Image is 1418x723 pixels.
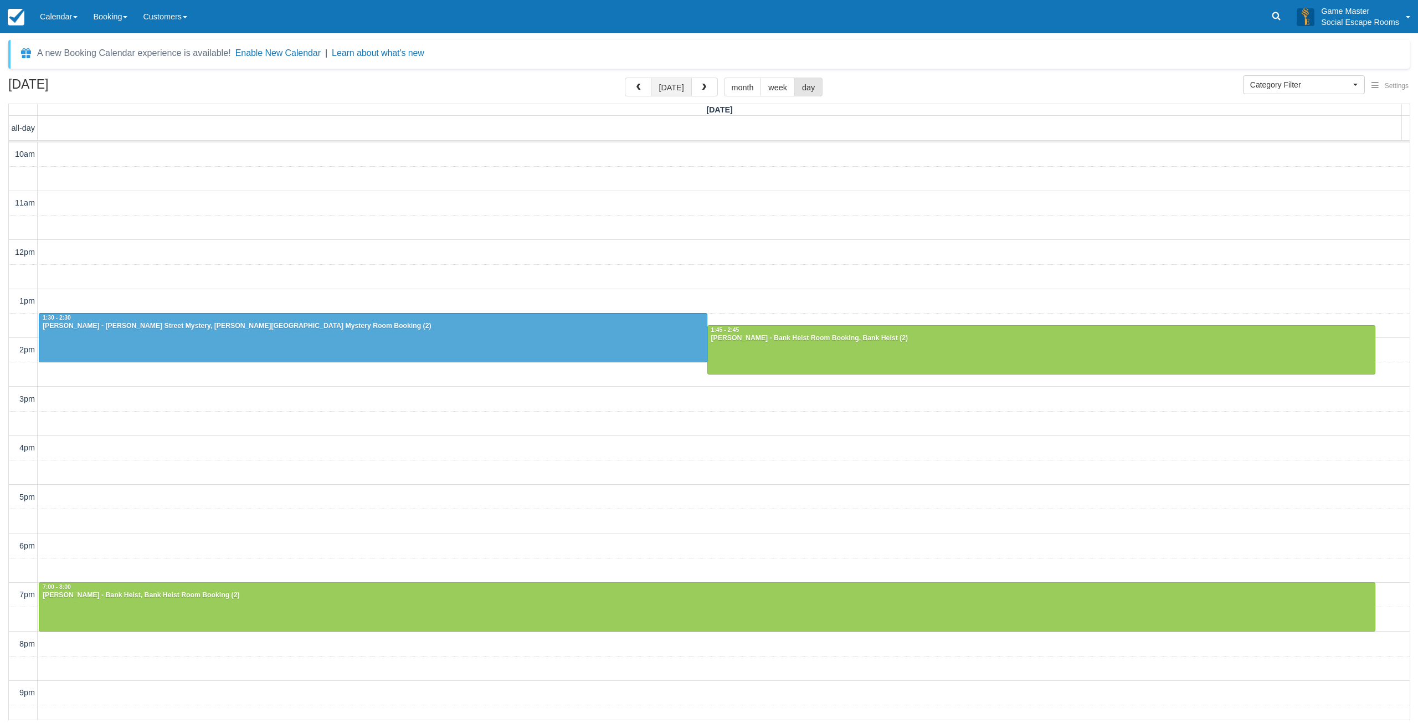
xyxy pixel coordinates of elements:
button: [DATE] [651,78,691,96]
span: | [325,48,327,58]
button: Category Filter [1243,75,1365,94]
div: A new Booking Calendar experience is available! [37,47,231,60]
span: 4pm [19,443,35,452]
a: 1:30 - 2:30[PERSON_NAME] - [PERSON_NAME] Street Mystery, [PERSON_NAME][GEOGRAPHIC_DATA] Mystery R... [39,313,707,362]
span: 8pm [19,639,35,648]
img: A3 [1297,8,1314,25]
span: 5pm [19,493,35,501]
div: [PERSON_NAME] - Bank Heist Room Booking, Bank Heist (2) [711,334,1373,343]
button: day [794,78,823,96]
span: 2pm [19,345,35,354]
span: 7pm [19,590,35,599]
div: [PERSON_NAME] - [PERSON_NAME] Street Mystery, [PERSON_NAME][GEOGRAPHIC_DATA] Mystery Room Booking... [42,322,704,331]
span: 1:45 - 2:45 [711,327,739,333]
span: 11am [15,198,35,207]
span: 6pm [19,541,35,550]
button: Enable New Calendar [235,48,321,59]
span: all-day [12,124,35,132]
span: 9pm [19,688,35,697]
span: 1pm [19,296,35,305]
span: 7:00 - 8:00 [43,584,71,590]
a: Learn about what's new [332,48,424,58]
span: Category Filter [1250,79,1350,90]
p: Game Master [1321,6,1399,17]
p: Social Escape Rooms [1321,17,1399,28]
div: [PERSON_NAME] - Bank Heist, Bank Heist Room Booking (2) [42,591,1372,600]
button: Settings [1365,78,1415,94]
span: Settings [1385,82,1409,90]
button: month [724,78,762,96]
span: 12pm [15,248,35,257]
button: week [761,78,795,96]
a: 1:45 - 2:45[PERSON_NAME] - Bank Heist Room Booking, Bank Heist (2) [707,325,1376,374]
a: 7:00 - 8:00[PERSON_NAME] - Bank Heist, Bank Heist Room Booking (2) [39,582,1375,631]
span: 10am [15,150,35,158]
span: 3pm [19,394,35,403]
span: [DATE] [706,105,733,114]
h2: [DATE] [8,78,148,98]
img: checkfront-main-nav-mini-logo.png [8,9,24,25]
span: 1:30 - 2:30 [43,315,71,321]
